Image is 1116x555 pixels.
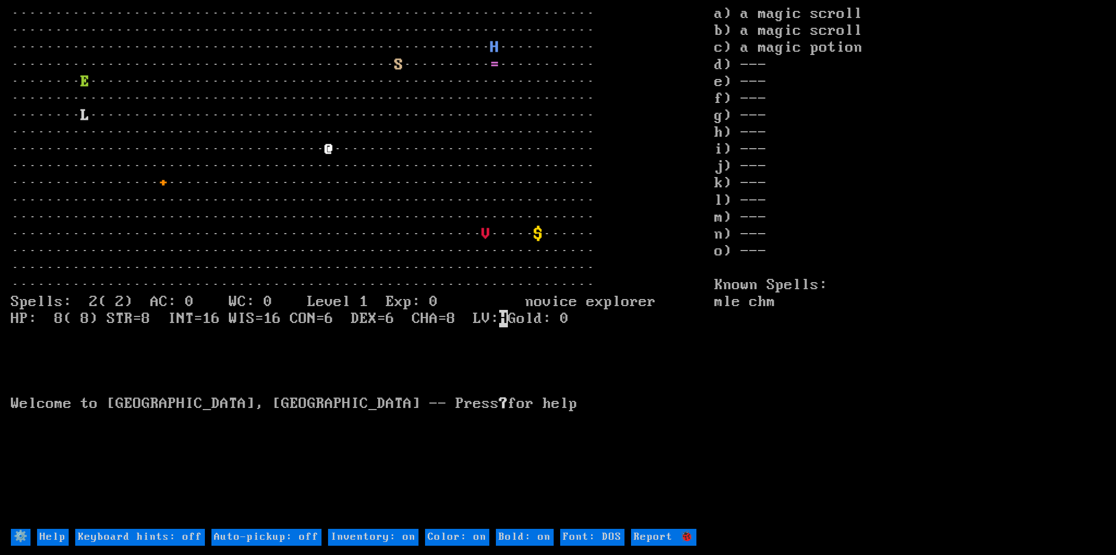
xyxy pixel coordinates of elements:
font: H [490,39,499,56]
font: L [81,107,89,124]
input: Keyboard hints: off [75,529,205,546]
larn: ··································································· ·····························... [11,5,714,527]
input: Auto-pickup: off [211,529,322,546]
input: Font: DOS [560,529,624,546]
font: = [490,56,499,74]
font: + [159,174,168,192]
font: @ [325,141,333,158]
input: Color: on [425,529,489,546]
input: Report 🐞 [631,529,696,546]
input: Bold: on [496,529,554,546]
stats: a) a magic scroll b) a magic scroll c) a magic potion d) --- e) --- f) --- g) --- h) --- i) --- j... [714,5,1105,527]
input: Help [37,529,69,546]
font: $ [534,225,543,243]
b: ? [499,395,508,412]
input: ⚙️ [11,529,31,546]
input: Inventory: on [328,529,418,546]
font: E [81,73,89,90]
font: V [482,225,490,243]
font: S [395,56,403,74]
mark: H [499,310,508,327]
